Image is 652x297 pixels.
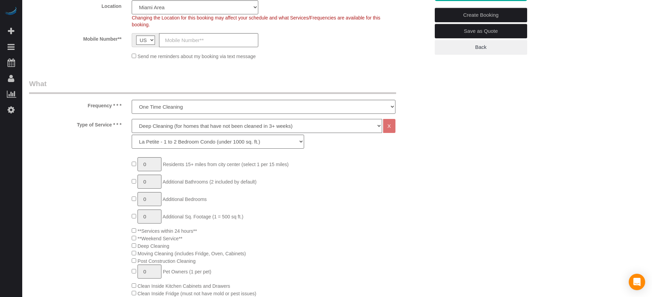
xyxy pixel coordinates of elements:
[163,269,211,274] span: Pet Owners (1 per pet)
[159,33,258,47] input: Mobile Number**
[138,243,169,249] span: Deep Cleaning
[132,15,380,27] span: Changing the Location for this booking may affect your schedule and what Services/Frequencies are...
[629,274,645,290] div: Open Intercom Messenger
[162,197,207,202] span: Additional Bedrooms
[138,258,196,264] span: Post Construction Cleaning
[162,179,257,185] span: Additional Bathrooms (2 included by default)
[138,283,230,289] span: Clean Inside Kitchen Cabinets and Drawers
[435,24,527,38] a: Save as Quote
[24,100,127,109] label: Frequency * * *
[435,8,527,22] a: Create Booking
[163,162,289,167] span: Residents 15+ miles from city center (select 1 per 15 miles)
[138,228,197,234] span: **Services within 24 hours**
[4,7,18,16] img: Automaid Logo
[435,40,527,54] a: Back
[24,33,127,42] label: Mobile Number**
[138,251,246,256] span: Moving Cleaning (includes Fridge, Oven, Cabinets)
[24,119,127,128] label: Type of Service * * *
[29,79,396,94] legend: What
[138,54,256,59] span: Send me reminders about my booking via text message
[162,214,243,219] span: Additional Sq. Footage (1 = 500 sq ft.)
[138,291,256,296] span: Clean Inside Fridge (must not have mold or pest issues)
[24,0,127,10] label: Location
